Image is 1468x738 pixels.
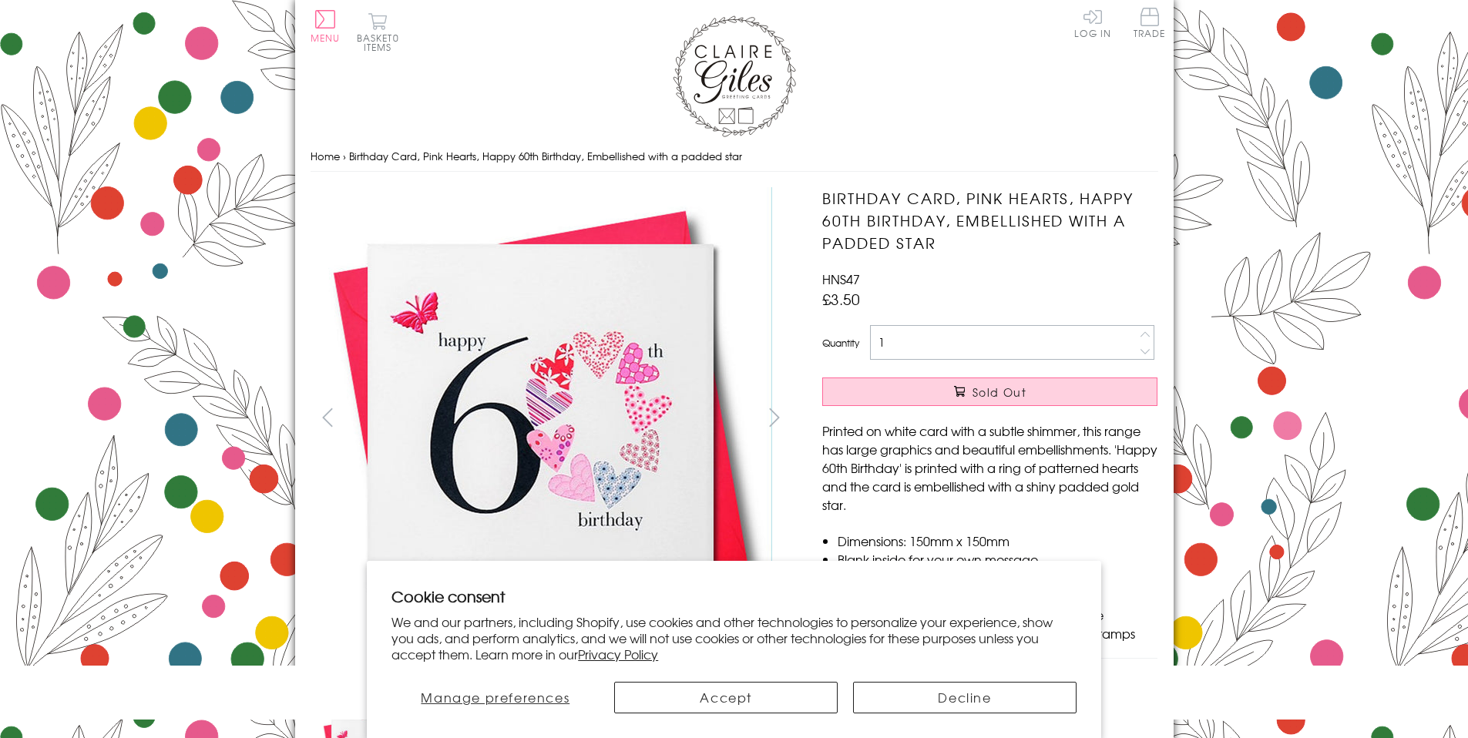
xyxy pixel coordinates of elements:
h1: Birthday Card, Pink Hearts, Happy 60th Birthday, Embellished with a padded star [822,187,1157,253]
span: HNS47 [822,270,860,288]
li: Blank inside for your own message [838,550,1157,569]
span: Birthday Card, Pink Hearts, Happy 60th Birthday, Embellished with a padded star [349,149,742,163]
nav: breadcrumbs [311,141,1158,173]
img: Claire Giles Greetings Cards [673,15,796,137]
img: Birthday Card, Pink Hearts, Happy 60th Birthday, Embellished with a padded star [310,187,772,649]
a: Trade [1134,8,1166,41]
button: Accept [614,682,838,713]
span: 0 items [364,31,399,54]
li: Dimensions: 150mm x 150mm [838,532,1157,550]
button: next [757,400,791,434]
p: We and our partners, including Shopify, use cookies and other technologies to personalize your ex... [391,614,1077,662]
span: Trade [1134,8,1166,38]
a: Privacy Policy [578,645,658,663]
span: › [343,149,346,163]
span: Manage preferences [421,688,569,706]
img: Birthday Card, Pink Hearts, Happy 60th Birthday, Embellished with a padded star [791,187,1254,649]
p: Printed on white card with a subtle shimmer, this range has large graphics and beautiful embellis... [822,421,1157,514]
button: Basket0 items [357,12,399,52]
span: £3.50 [822,288,860,310]
button: Menu [311,10,341,42]
a: Home [311,149,340,163]
a: Log In [1074,8,1111,38]
button: Decline [853,682,1077,713]
h2: Cookie consent [391,585,1077,607]
button: Sold Out [822,377,1157,406]
button: Manage preferences [391,682,599,713]
label: Quantity [822,336,859,350]
button: prev [311,400,345,434]
span: Sold Out [973,384,1026,400]
span: Menu [311,31,341,45]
